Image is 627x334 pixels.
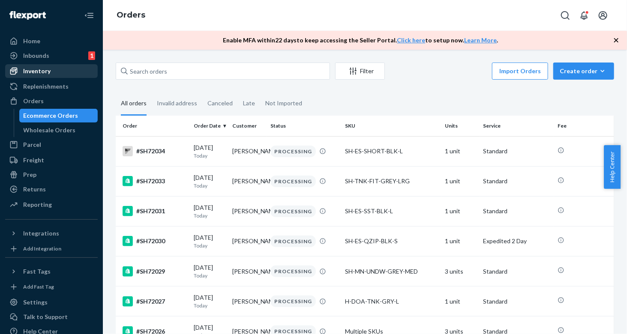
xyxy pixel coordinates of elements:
[5,182,98,196] a: Returns
[441,116,480,136] th: Units
[483,297,551,306] p: Standard
[345,297,438,306] div: H-DOA-TNK-GRY-L
[345,237,438,245] div: SH-ES-QZIP-BLK-S
[121,92,147,116] div: All orders
[5,153,98,167] a: Freight
[117,10,145,20] a: Orders
[483,237,551,245] p: Expedited 2 Day
[576,7,593,24] button: Open notifications
[23,229,59,238] div: Integrations
[232,122,264,129] div: Customer
[5,198,98,212] a: Reporting
[223,36,498,45] p: Enable MFA within 22 days to keep accessing the Seller Portal. to setup now. .
[24,111,78,120] div: Ecommerce Orders
[23,51,49,60] div: Inbounds
[81,7,98,24] button: Close Navigation
[270,265,316,277] div: PROCESSING
[229,136,267,166] td: [PERSON_NAME]
[441,226,480,256] td: 1 unit
[123,266,187,277] div: #SH72029
[345,177,438,185] div: SH-TNK-FIT-GREY-LRG
[270,295,316,307] div: PROCESSING
[554,116,614,136] th: Fee
[5,295,98,309] a: Settings
[229,166,267,196] td: [PERSON_NAME]
[23,200,52,209] div: Reporting
[441,256,480,286] td: 3 units
[194,143,225,159] div: [DATE]
[553,63,614,80] button: Create order
[270,206,316,217] div: PROCESSING
[19,123,98,137] a: Wholesale Orders
[267,116,342,136] th: Status
[23,37,40,45] div: Home
[5,282,98,292] a: Add Fast Tag
[243,92,255,114] div: Late
[604,145,621,189] button: Help Center
[270,146,316,157] div: PROCESSING
[342,116,441,136] th: SKU
[194,293,225,309] div: [DATE]
[5,310,98,324] button: Talk to Support
[23,313,68,321] div: Talk to Support
[194,233,225,249] div: [DATE]
[23,298,48,307] div: Settings
[229,226,267,256] td: [PERSON_NAME]
[5,80,98,93] a: Replenishments
[194,173,225,189] div: [DATE]
[23,267,51,276] div: Fast Tags
[194,152,225,159] p: Today
[465,36,497,44] a: Learn More
[23,185,46,194] div: Returns
[483,267,551,276] p: Standard
[483,207,551,215] p: Standard
[123,296,187,307] div: #SH72027
[557,7,574,24] button: Open Search Box
[123,146,187,156] div: #SH72034
[23,82,69,91] div: Replenishments
[492,63,548,80] button: Import Orders
[23,97,44,105] div: Orders
[23,156,44,164] div: Freight
[5,168,98,182] a: Prep
[345,147,438,155] div: SH-ES-SHORT-BLK-L
[194,182,225,189] p: Today
[19,6,36,14] span: Chat
[116,116,190,136] th: Order
[270,236,316,247] div: PROCESSING
[194,203,225,219] div: [DATE]
[194,302,225,309] p: Today
[5,34,98,48] a: Home
[19,109,98,122] a: Ecommerce Orders
[23,140,41,149] div: Parcel
[483,147,551,155] p: Standard
[23,170,36,179] div: Prep
[5,94,98,108] a: Orders
[594,7,612,24] button: Open account menu
[123,176,187,186] div: #SH72033
[88,51,95,60] div: 1
[5,138,98,152] a: Parcel
[194,263,225,279] div: [DATE]
[190,116,228,136] th: Order Date
[229,256,267,286] td: [PERSON_NAME]
[5,244,98,254] a: Add Integration
[441,286,480,316] td: 1 unit
[5,265,98,278] button: Fast Tags
[335,63,385,80] button: Filter
[480,116,554,136] th: Service
[560,67,608,75] div: Create order
[265,92,302,114] div: Not Imported
[207,92,233,114] div: Canceled
[229,196,267,226] td: [PERSON_NAME]
[397,36,426,44] a: Click here
[345,207,438,215] div: SH-ES-SST-BLK-L
[270,176,316,187] div: PROCESSING
[336,67,384,75] div: Filter
[345,267,438,276] div: SH-MN-UNDW-GREY-MED
[441,136,480,166] td: 1 unit
[23,245,61,252] div: Add Integration
[194,272,225,279] p: Today
[483,177,551,185] p: Standard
